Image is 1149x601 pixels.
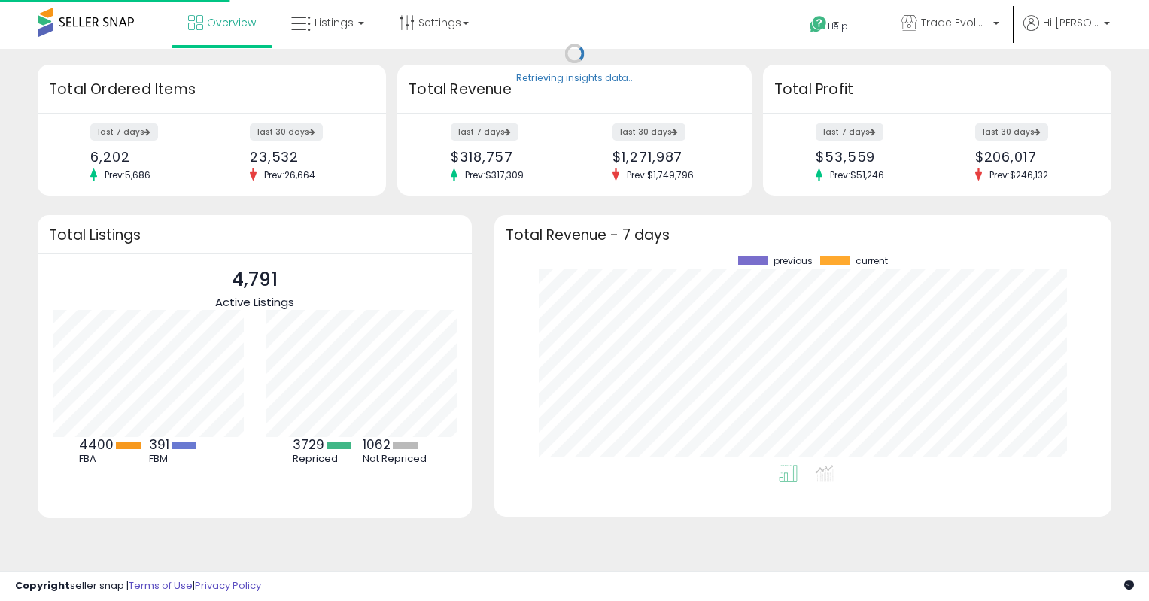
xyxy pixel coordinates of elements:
[975,149,1085,165] div: $206,017
[250,149,360,165] div: 23,532
[809,15,828,34] i: Get Help
[619,168,701,181] span: Prev: $1,749,796
[49,229,461,241] h3: Total Listings
[90,149,200,165] div: 6,202
[149,436,169,454] b: 391
[79,436,114,454] b: 4400
[207,15,256,30] span: Overview
[215,266,294,294] p: 4,791
[250,123,323,141] label: last 30 days
[409,79,740,100] h3: Total Revenue
[816,149,926,165] div: $53,559
[79,453,147,465] div: FBA
[1023,15,1110,49] a: Hi [PERSON_NAME]
[363,436,391,454] b: 1062
[129,578,193,593] a: Terms of Use
[293,436,324,454] b: 3729
[215,294,294,310] span: Active Listings
[798,4,877,49] a: Help
[822,168,892,181] span: Prev: $51,246
[982,168,1056,181] span: Prev: $246,132
[195,578,261,593] a: Privacy Policy
[828,20,848,32] span: Help
[1043,15,1099,30] span: Hi [PERSON_NAME]
[15,579,261,593] div: seller snap | |
[257,168,323,181] span: Prev: 26,664
[451,123,518,141] label: last 7 days
[15,578,70,593] strong: Copyright
[774,79,1100,100] h3: Total Profit
[921,15,989,30] span: Trade Evolution US
[315,15,354,30] span: Listings
[975,123,1048,141] label: last 30 days
[774,256,813,266] span: previous
[856,256,888,266] span: current
[612,123,685,141] label: last 30 days
[363,453,430,465] div: Not Repriced
[457,168,531,181] span: Prev: $317,309
[451,149,563,165] div: $318,757
[816,123,883,141] label: last 7 days
[612,149,725,165] div: $1,271,987
[97,168,158,181] span: Prev: 5,686
[49,79,375,100] h3: Total Ordered Items
[516,72,633,86] div: Retrieving insights data..
[90,123,158,141] label: last 7 days
[506,229,1100,241] h3: Total Revenue - 7 days
[293,453,360,465] div: Repriced
[149,453,217,465] div: FBM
